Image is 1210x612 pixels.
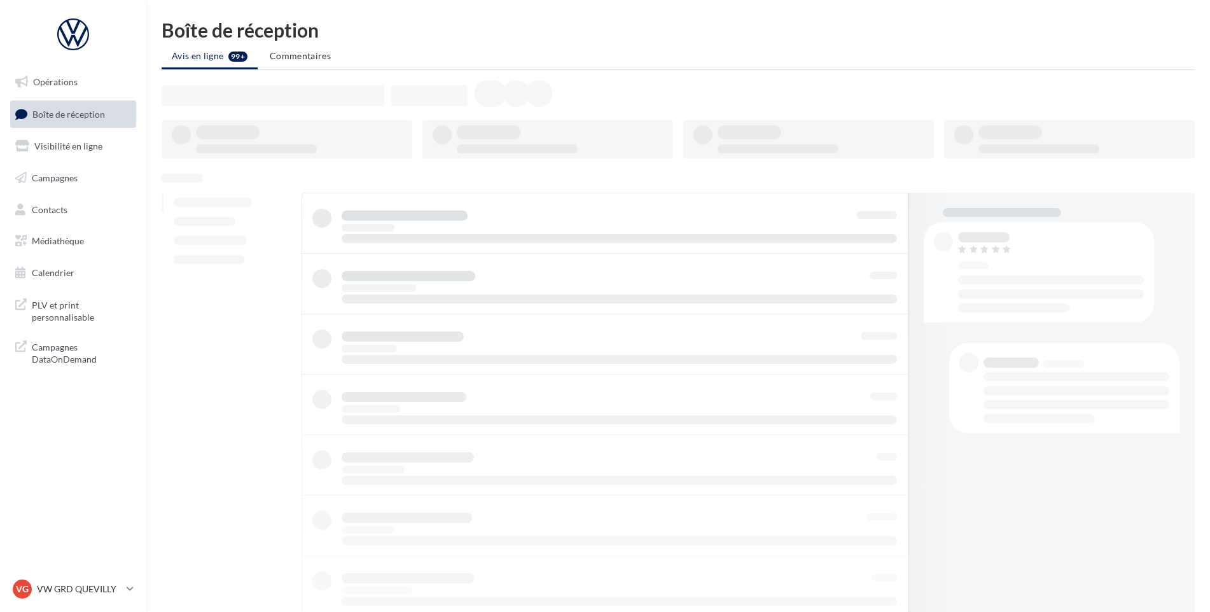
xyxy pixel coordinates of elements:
span: Campagnes DataOnDemand [32,338,131,366]
a: Campagnes [8,165,139,191]
span: Boîte de réception [32,108,105,119]
a: Médiathèque [8,228,139,254]
span: Visibilité en ligne [34,141,102,151]
a: Contacts [8,197,139,223]
span: Contacts [32,204,67,214]
span: PLV et print personnalisable [32,296,131,324]
span: VG [16,583,29,595]
a: Opérations [8,69,139,95]
a: PLV et print personnalisable [8,291,139,329]
a: Boîte de réception [8,101,139,128]
span: Médiathèque [32,235,84,246]
span: Calendrier [32,267,74,278]
a: Campagnes DataOnDemand [8,333,139,371]
a: Calendrier [8,260,139,286]
span: Campagnes [32,172,78,183]
span: Commentaires [270,50,331,61]
a: Visibilité en ligne [8,133,139,160]
div: Boîte de réception [162,20,1195,39]
span: Opérations [33,76,78,87]
p: VW GRD QUEVILLY [37,583,122,595]
a: VG VW GRD QUEVILLY [10,577,136,601]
